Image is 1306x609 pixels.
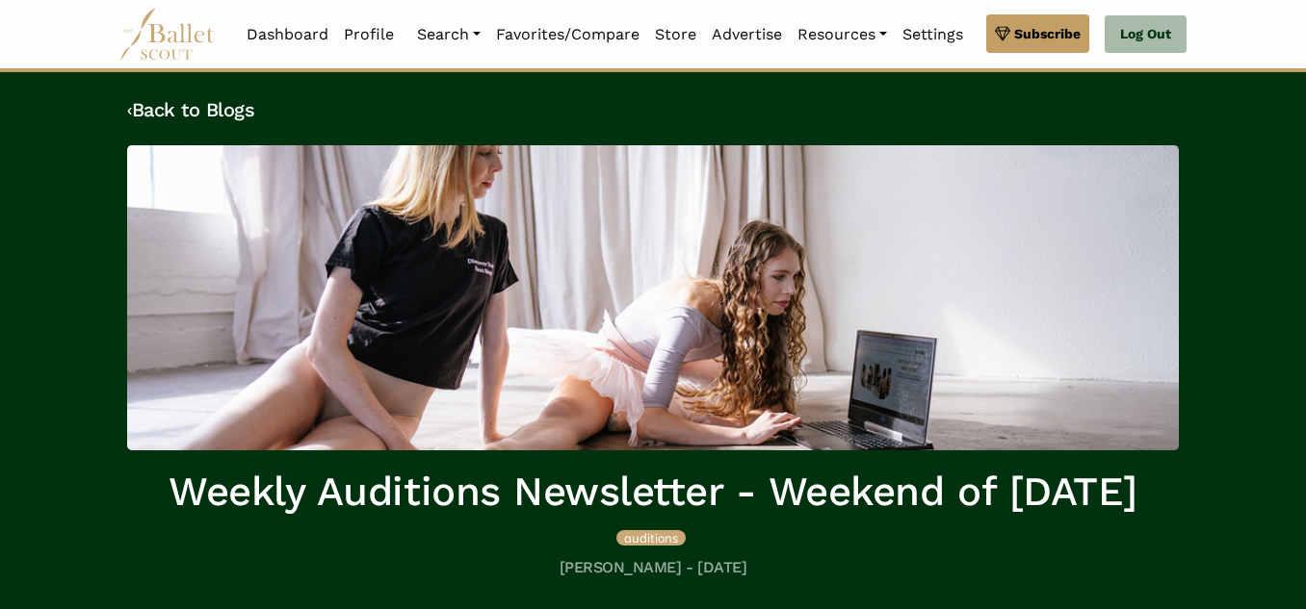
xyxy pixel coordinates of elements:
a: Resources [790,14,895,55]
a: Search [409,14,488,55]
code: ‹ [127,97,132,121]
a: Advertise [704,14,790,55]
span: auditions [624,530,678,546]
img: gem.svg [995,23,1010,44]
img: header_image.img [127,145,1179,450]
a: Dashboard [239,14,336,55]
a: auditions [616,527,686,546]
a: ‹Back to Blogs [127,98,254,121]
a: Profile [336,14,402,55]
a: Log Out [1105,15,1187,54]
span: Subscribe [1014,23,1081,44]
a: Store [647,14,704,55]
a: Favorites/Compare [488,14,647,55]
a: Settings [895,14,971,55]
h1: Weekly Auditions Newsletter - Weekend of [DATE] [127,466,1179,519]
h5: [PERSON_NAME] - [DATE] [127,558,1179,578]
a: Subscribe [986,14,1089,53]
